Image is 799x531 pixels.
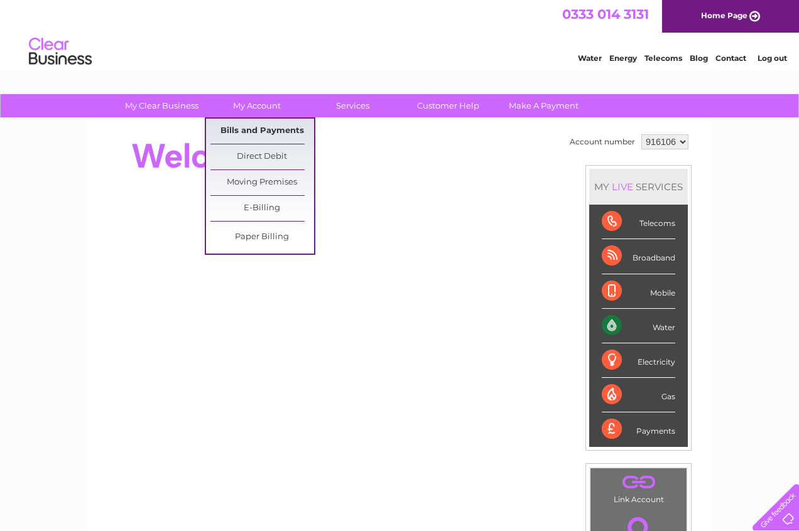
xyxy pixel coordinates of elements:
[602,239,675,274] div: Broadband
[562,6,649,22] a: 0333 014 3131
[602,343,675,378] div: Electricity
[602,309,675,343] div: Water
[210,170,314,195] a: Moving Premises
[609,181,636,193] div: LIVE
[644,53,682,63] a: Telecoms
[609,53,637,63] a: Energy
[301,94,405,117] a: Services
[690,53,708,63] a: Blog
[210,144,314,169] a: Direct Debit
[758,53,787,63] a: Log out
[567,131,638,153] td: Account number
[602,378,675,412] div: Gas
[578,53,602,63] a: Water
[210,225,314,250] a: Paper Billing
[602,412,675,446] div: Payments
[594,471,683,493] a: .
[110,94,214,117] a: My Clear Business
[210,119,314,144] a: Bills and Payments
[396,94,500,117] a: Customer Help
[602,274,675,309] div: Mobile
[602,205,675,239] div: Telecoms
[205,94,309,117] a: My Account
[715,53,746,63] a: Contact
[104,7,697,61] div: Clear Business is a trading name of Verastar Limited (registered in [GEOGRAPHIC_DATA] No. 3667643...
[590,468,687,507] td: Link Account
[210,196,314,221] a: E-Billing
[28,33,92,71] img: logo.png
[589,169,688,205] div: MY SERVICES
[492,94,595,117] a: Make A Payment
